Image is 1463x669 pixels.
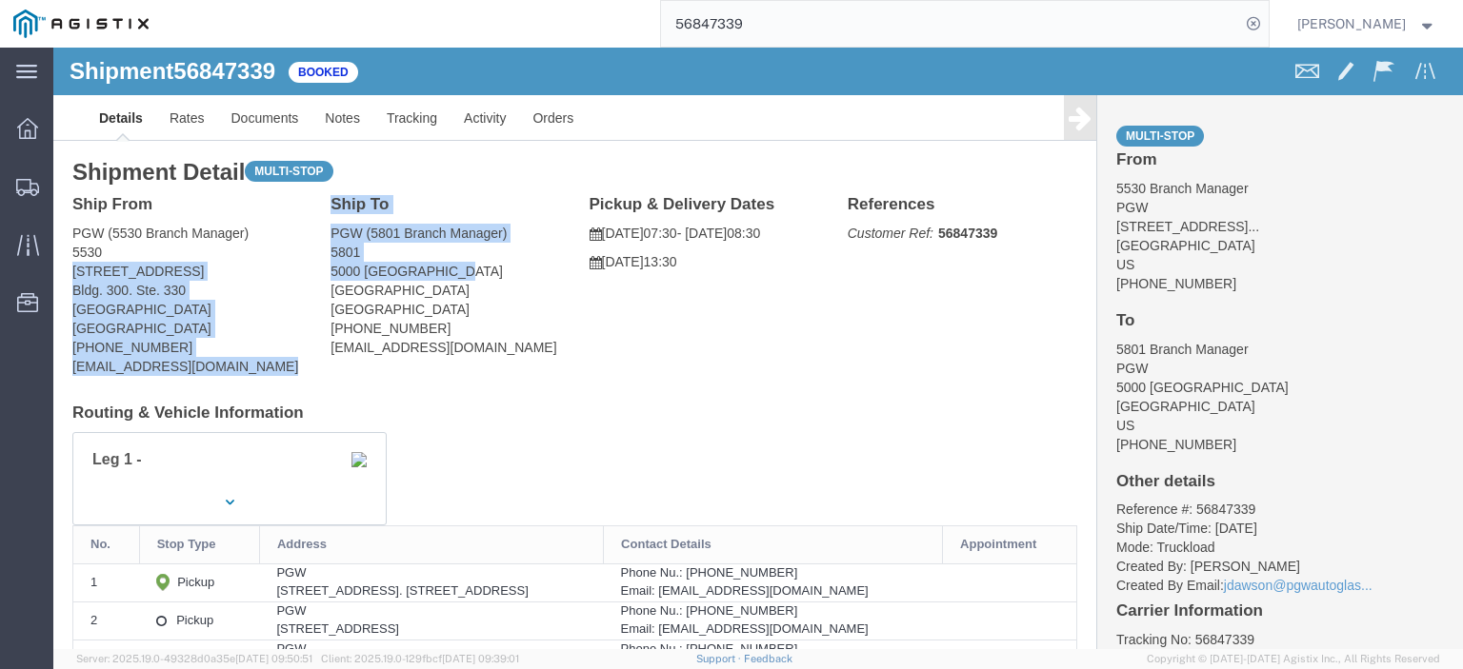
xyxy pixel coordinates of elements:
span: [DATE] 09:39:01 [442,653,519,664]
a: Support [696,653,744,664]
iframe: FS Legacy Container [53,48,1463,649]
button: [PERSON_NAME] [1296,12,1437,35]
span: Server: 2025.19.0-49328d0a35e [76,653,312,664]
a: Feedback [744,653,792,664]
span: [DATE] 09:50:51 [235,653,312,664]
input: Search for shipment number, reference number [661,1,1240,47]
span: Jesse Jordan [1297,13,1406,34]
span: Client: 2025.19.0-129fbcf [321,653,519,664]
span: Copyright © [DATE]-[DATE] Agistix Inc., All Rights Reserved [1147,651,1440,667]
img: logo [13,10,149,38]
